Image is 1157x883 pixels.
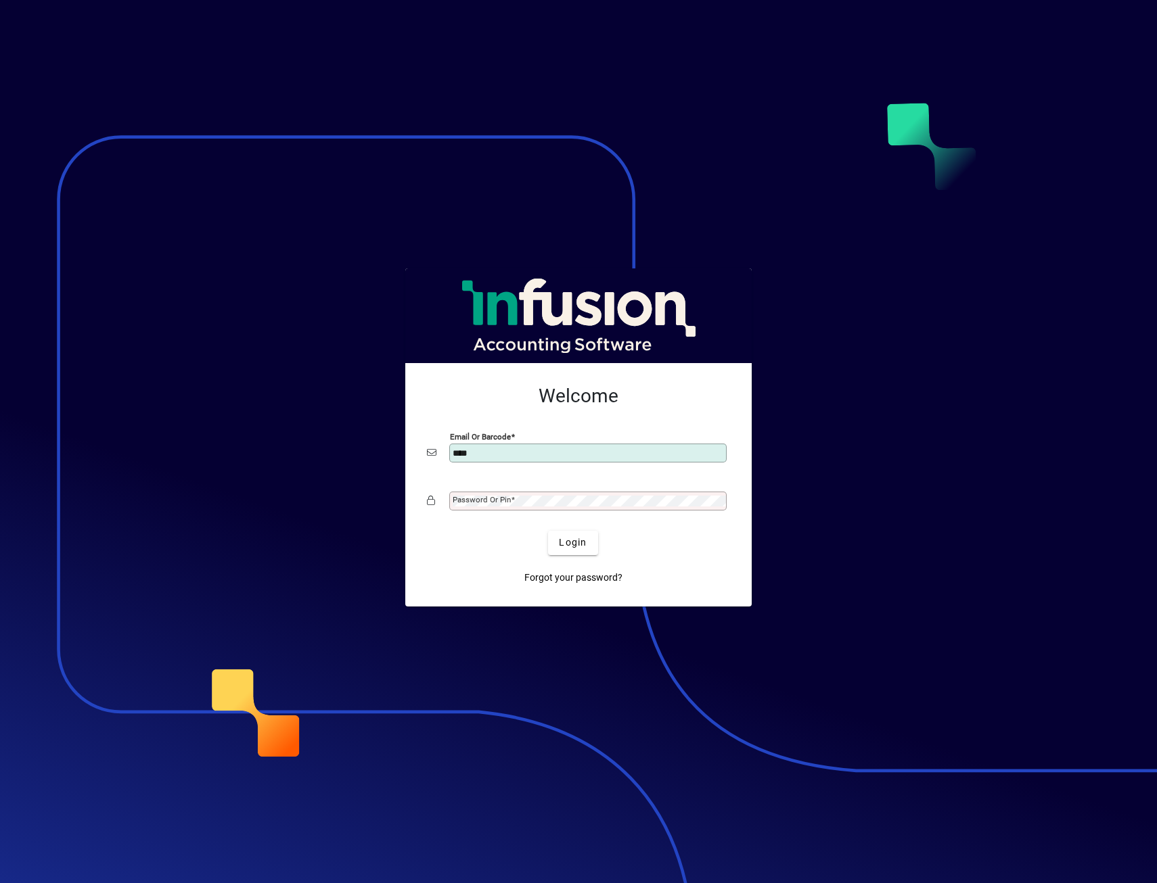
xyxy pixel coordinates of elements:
[548,531,597,555] button: Login
[519,566,628,590] a: Forgot your password?
[427,385,730,408] h2: Welcome
[453,495,511,504] mat-label: Password or Pin
[559,535,587,550] span: Login
[524,571,622,585] span: Forgot your password?
[450,431,511,441] mat-label: Email or Barcode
